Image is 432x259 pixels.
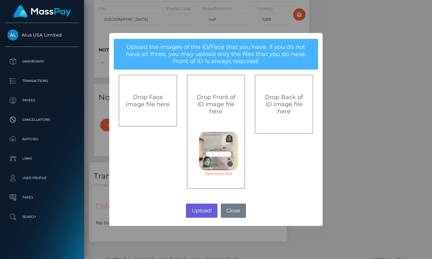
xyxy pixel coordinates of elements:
p: Batches [7,134,77,144]
span: Drop Front of ID image file here [197,94,235,115]
button: Close [221,204,246,218]
p: User Profile [7,173,77,183]
a: Remove file [199,171,238,176]
p: Taxes [7,193,77,202]
p: Payees [7,96,77,105]
button: Upload! [186,204,217,218]
img: Alua USA Limited [7,29,18,40]
p: Links [7,154,77,163]
p: Transactions [7,76,77,86]
span: Upload the images of the ID/Face that you have. If you do not have all three, you may upload only... [126,43,306,65]
span: Alua USA Limited [5,32,79,38]
span: Drop Face image file here [126,94,170,108]
p: Dashboard [7,57,77,66]
p: Cancellations [7,115,77,125]
img: MassPay Logo [13,5,71,18]
p: Search [7,212,77,222]
span: Drop Back of ID image file here [265,94,303,115]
